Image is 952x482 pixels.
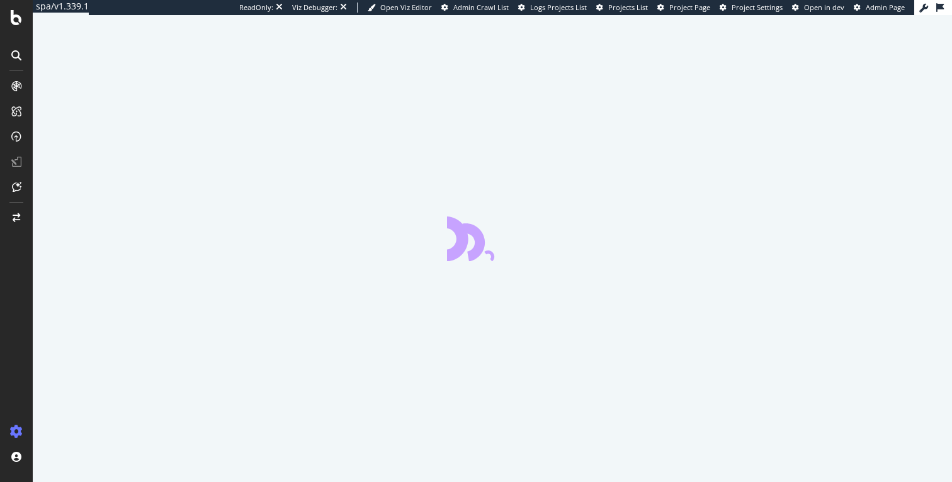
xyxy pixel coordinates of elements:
a: Project Settings [720,3,783,13]
span: Project Settings [732,3,783,12]
div: Viz Debugger: [292,3,337,13]
span: Admin Page [866,3,905,12]
span: Open in dev [804,3,844,12]
div: ReadOnly: [239,3,273,13]
a: Project Page [657,3,710,13]
span: Open Viz Editor [380,3,432,12]
span: Admin Crawl List [453,3,509,12]
a: Open in dev [792,3,844,13]
a: Logs Projects List [518,3,587,13]
a: Admin Crawl List [441,3,509,13]
span: Logs Projects List [530,3,587,12]
a: Open Viz Editor [368,3,432,13]
a: Projects List [596,3,648,13]
div: animation [447,216,538,261]
a: Admin Page [854,3,905,13]
span: Project Page [669,3,710,12]
span: Projects List [608,3,648,12]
